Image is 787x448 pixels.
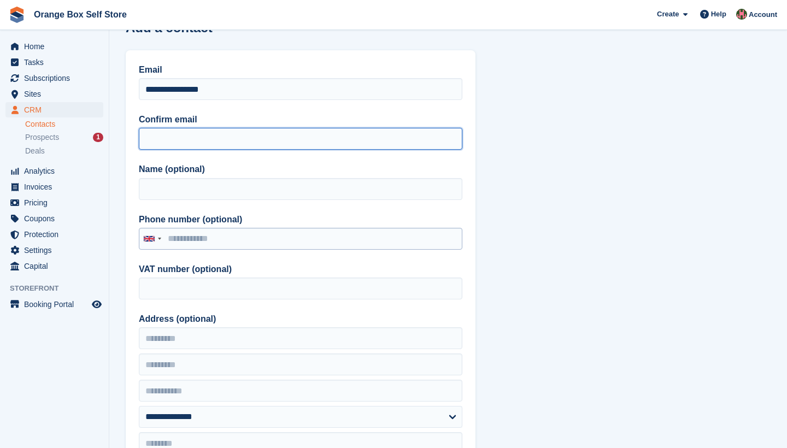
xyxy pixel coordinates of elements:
[9,7,25,23] img: stora-icon-8386f47178a22dfd0bd8f6a31ec36ba5ce8667c1dd55bd0f319d3a0aa187defe.svg
[90,298,103,311] a: Preview store
[5,163,103,179] a: menu
[5,211,103,226] a: menu
[25,145,103,157] a: Deals
[25,146,45,156] span: Deals
[10,283,109,294] span: Storefront
[711,9,726,20] span: Help
[5,258,103,274] a: menu
[24,258,90,274] span: Capital
[139,113,462,126] label: Confirm email
[139,313,462,326] label: Address (optional)
[25,119,103,129] a: Contacts
[5,102,103,117] a: menu
[24,102,90,117] span: CRM
[25,132,103,143] a: Prospects 1
[24,39,90,54] span: Home
[30,5,131,23] a: Orange Box Self Store
[5,179,103,194] a: menu
[5,243,103,258] a: menu
[5,39,103,54] a: menu
[5,195,103,210] a: menu
[139,63,462,76] label: Email
[5,227,103,242] a: menu
[24,179,90,194] span: Invoices
[24,86,90,102] span: Sites
[93,133,103,142] div: 1
[24,163,90,179] span: Analytics
[24,297,90,312] span: Booking Portal
[5,86,103,102] a: menu
[5,55,103,70] a: menu
[139,263,462,276] label: VAT number (optional)
[24,70,90,86] span: Subscriptions
[24,55,90,70] span: Tasks
[24,227,90,242] span: Protection
[139,163,462,176] label: Name (optional)
[5,70,103,86] a: menu
[25,132,59,143] span: Prospects
[24,243,90,258] span: Settings
[5,297,103,312] a: menu
[24,211,90,226] span: Coupons
[139,213,462,226] label: Phone number (optional)
[657,9,679,20] span: Create
[24,195,90,210] span: Pricing
[139,228,165,249] div: United Kingdom: +44
[736,9,747,20] img: David Clark
[749,9,777,20] span: Account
